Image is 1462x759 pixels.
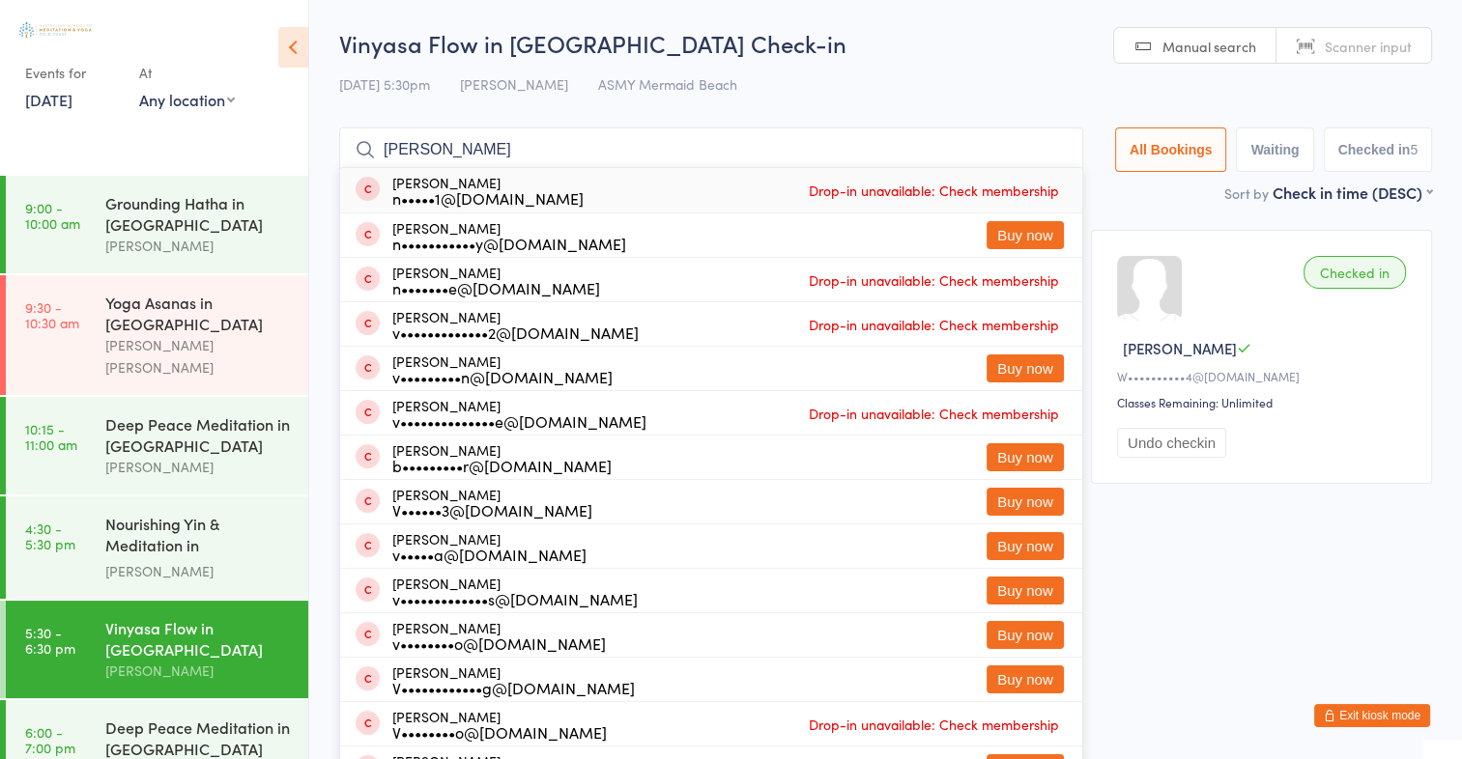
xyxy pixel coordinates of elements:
div: [PERSON_NAME] [392,664,635,695]
div: [PERSON_NAME] [105,660,292,682]
button: All Bookings [1115,127,1227,172]
button: Buy now [987,621,1064,649]
a: 10:15 -11:00 amDeep Peace Meditation in [GEOGRAPHIC_DATA][PERSON_NAME] [6,397,308,494]
img: Australian School of Meditation & Yoga (Gold Coast) [19,22,92,38]
div: n•••••••e@[DOMAIN_NAME] [392,280,600,295]
a: 4:30 -5:30 pmNourishing Yin & Meditation in [GEOGRAPHIC_DATA][PERSON_NAME] [6,496,308,599]
div: Check in time (DESC) [1273,182,1432,203]
button: Waiting [1236,127,1313,172]
time: 10:15 - 11:00 am [25,421,77,452]
span: Manual search [1162,37,1256,56]
div: n•••••••••••y@[DOMAIN_NAME] [392,236,626,251]
div: Events for [25,57,120,89]
div: Grounding Hatha in [GEOGRAPHIC_DATA] [105,192,292,235]
div: Deep Peace Meditation in [GEOGRAPHIC_DATA] [105,413,292,456]
div: n•••••1@[DOMAIN_NAME] [392,190,584,206]
div: Nourishing Yin & Meditation in [GEOGRAPHIC_DATA] [105,513,292,560]
a: 9:30 -10:30 amYoga Asanas in [GEOGRAPHIC_DATA][PERSON_NAME] [PERSON_NAME] [6,275,308,395]
div: [PERSON_NAME] [105,235,292,257]
button: Checked in5 [1324,127,1433,172]
time: 4:30 - 5:30 pm [25,520,75,551]
div: v••••••••o@[DOMAIN_NAME] [392,635,606,651]
div: v•••••••••••••2@[DOMAIN_NAME] [392,324,639,340]
div: [PERSON_NAME] [392,175,584,206]
a: [DATE] [25,89,72,110]
div: At [139,57,235,89]
h2: Vinyasa Flow in [GEOGRAPHIC_DATA] Check-in [339,27,1432,59]
input: Search [339,127,1083,172]
div: [PERSON_NAME] [PERSON_NAME] [105,334,292,379]
button: Buy now [987,532,1064,560]
div: [PERSON_NAME] [392,576,638,606]
div: 5 [1410,142,1418,157]
div: [PERSON_NAME] [392,220,626,251]
button: Buy now [987,665,1064,693]
div: Classes Remaining: Unlimited [1117,394,1412,410]
div: Vinyasa Flow in [GEOGRAPHIC_DATA] [105,617,292,660]
button: Buy now [987,221,1064,249]
span: [PERSON_NAME] [460,74,568,94]
div: V••••••••o@[DOMAIN_NAME] [392,724,607,740]
button: Exit kiosk mode [1314,704,1430,727]
span: Drop-in unavailable: Check membership [804,710,1064,739]
div: [PERSON_NAME] [392,620,606,651]
div: Any location [139,89,235,110]
div: V••••••••••••g@[DOMAIN_NAME] [392,680,635,695]
div: [PERSON_NAME] [105,560,292,582]
time: 9:30 - 10:30 am [25,299,79,330]
div: [PERSON_NAME] [392,353,613,384]
div: Deep Peace Meditation in [GEOGRAPHIC_DATA] [105,717,292,759]
span: Drop-in unavailable: Check membership [804,266,1064,295]
div: v•••••••••••••s@[DOMAIN_NAME] [392,591,638,606]
button: Buy now [987,576,1064,604]
time: 6:00 - 7:00 pm [25,724,75,755]
div: [PERSON_NAME] [392,531,587,562]
label: Sort by [1224,183,1269,203]
div: [PERSON_NAME] [392,309,639,340]
span: Scanner input [1325,37,1412,56]
div: [PERSON_NAME] [392,487,592,518]
button: Buy now [987,488,1064,516]
a: 9:00 -10:00 amGrounding Hatha in [GEOGRAPHIC_DATA][PERSON_NAME] [6,176,308,273]
a: 5:30 -6:30 pmVinyasa Flow in [GEOGRAPHIC_DATA][PERSON_NAME] [6,601,308,698]
div: V••••••3@[DOMAIN_NAME] [392,502,592,518]
div: v••••••••••••••e@[DOMAIN_NAME] [392,413,646,429]
div: [PERSON_NAME] [392,398,646,429]
div: [PERSON_NAME] [392,265,600,295]
span: Drop-in unavailable: Check membership [804,176,1064,205]
span: [DATE] 5:30pm [339,74,430,94]
time: 9:00 - 10:00 am [25,200,80,231]
div: Checked in [1304,256,1406,289]
div: v•••••••••n@[DOMAIN_NAME] [392,369,613,384]
div: [PERSON_NAME] [392,709,607,740]
span: [PERSON_NAME] [1123,338,1237,358]
span: ASMY Mermaid Beach [598,74,737,94]
span: Drop-in unavailable: Check membership [804,310,1064,339]
span: Drop-in unavailable: Check membership [804,399,1064,428]
div: v•••••a@[DOMAIN_NAME] [392,547,587,562]
div: [PERSON_NAME] [392,442,612,473]
button: Buy now [987,354,1064,382]
time: 5:30 - 6:30 pm [25,625,75,656]
button: Undo checkin [1117,428,1226,458]
button: Buy now [987,443,1064,471]
div: Yoga Asanas in [GEOGRAPHIC_DATA] [105,292,292,334]
div: W••••••••••4@[DOMAIN_NAME] [1117,368,1412,384]
div: [PERSON_NAME] [105,456,292,478]
div: b•••••••••r@[DOMAIN_NAME] [392,458,612,473]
